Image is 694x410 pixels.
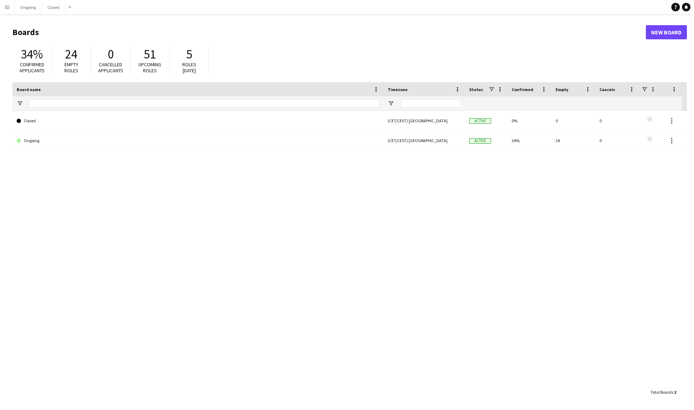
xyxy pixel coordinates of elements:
[507,131,551,150] div: 34%
[388,87,408,92] span: Timezone
[17,111,379,131] a: Closed
[388,100,394,107] button: Open Filter Menu
[469,138,491,144] span: Active
[17,87,41,92] span: Board name
[383,111,465,130] div: (CET/CEST) [GEOGRAPHIC_DATA]
[138,61,161,74] span: Upcoming roles
[650,385,676,399] div: :
[383,131,465,150] div: (CET/CEST) [GEOGRAPHIC_DATA]
[186,46,192,62] span: 5
[42,0,66,14] button: Closed
[599,87,615,92] span: Cancels
[595,131,639,150] div: 0
[17,131,379,151] a: Ongoing
[650,389,673,395] span: Total Boards
[17,100,23,107] button: Open Filter Menu
[182,61,196,74] span: Roles [DATE]
[674,389,676,395] span: 2
[19,61,45,74] span: Confirmed applicants
[15,0,42,14] button: Ongoing
[646,25,687,39] a: New Board
[98,61,123,74] span: Cancelled applicants
[12,27,646,38] h1: Boards
[507,111,551,130] div: 0%
[400,99,461,108] input: Timezone Filter Input
[29,99,379,108] input: Board name Filter Input
[595,111,639,130] div: 0
[512,87,533,92] span: Confirmed
[551,111,595,130] div: 0
[469,87,483,92] span: Status
[556,87,568,92] span: Empty
[108,46,114,62] span: 0
[21,46,43,62] span: 34%
[64,61,78,74] span: Empty roles
[65,46,77,62] span: 24
[144,46,156,62] span: 51
[469,118,491,124] span: Active
[551,131,595,150] div: 24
